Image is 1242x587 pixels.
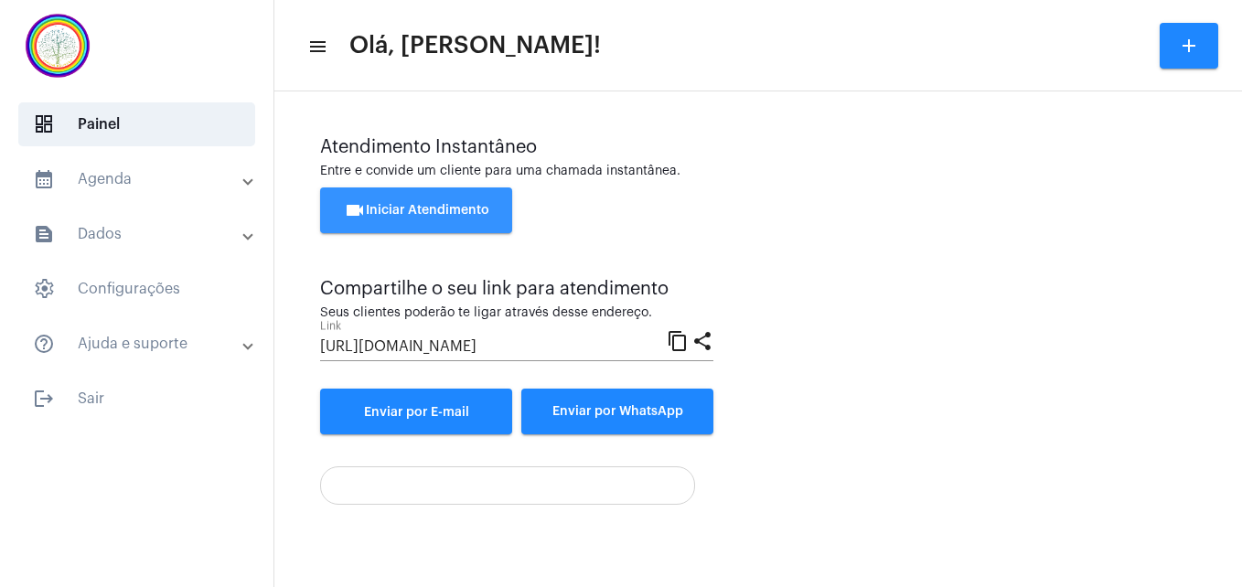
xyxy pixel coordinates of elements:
[11,212,273,256] mat-expansion-panel-header: sidenav iconDados
[691,329,713,351] mat-icon: share
[18,102,255,146] span: Painel
[18,377,255,421] span: Sair
[344,199,366,221] mat-icon: videocam
[320,389,512,434] a: Enviar por E-mail
[320,306,713,320] div: Seus clientes poderão te ligar através desse endereço.
[33,223,244,245] mat-panel-title: Dados
[349,31,601,60] span: Olá, [PERSON_NAME]!
[521,389,713,434] button: Enviar por WhatsApp
[18,267,255,311] span: Configurações
[320,137,1196,157] div: Atendimento Instantâneo
[33,168,55,190] mat-icon: sidenav icon
[11,157,273,201] mat-expansion-panel-header: sidenav iconAgenda
[33,168,244,190] mat-panel-title: Agenda
[33,223,55,245] mat-icon: sidenav icon
[364,406,469,419] span: Enviar por E-mail
[320,279,713,299] div: Compartilhe o seu link para atendimento
[1178,35,1200,57] mat-icon: add
[307,36,326,58] mat-icon: sidenav icon
[33,333,55,355] mat-icon: sidenav icon
[667,329,689,351] mat-icon: content_copy
[33,388,55,410] mat-icon: sidenav icon
[320,187,512,233] button: Iniciar Atendimento
[33,113,55,135] span: sidenav icon
[320,165,1196,178] div: Entre e convide um cliente para uma chamada instantânea.
[552,405,683,418] span: Enviar por WhatsApp
[33,278,55,300] span: sidenav icon
[344,204,489,217] span: Iniciar Atendimento
[11,322,273,366] mat-expansion-panel-header: sidenav iconAjuda e suporte
[15,9,101,82] img: c337f8d0-2252-6d55-8527-ab50248c0d14.png
[33,333,244,355] mat-panel-title: Ajuda e suporte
